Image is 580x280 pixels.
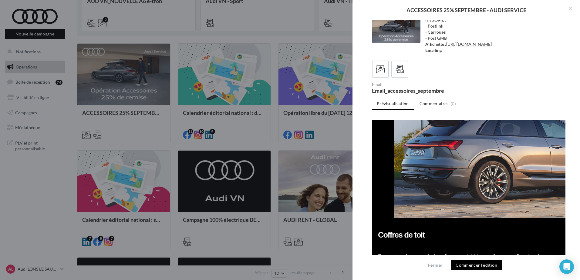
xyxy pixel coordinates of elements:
div: - Postlink - Carrousel - Post GMB [425,17,561,53]
div: ACCESSOIRES 25% SEPTEMBRE - AUDI SERVICE [362,7,570,13]
button: Commencer l'édition [451,260,502,270]
button: Fermer [426,262,445,269]
div: Open Intercom Messenger [559,259,574,274]
div: Email [372,82,466,87]
strong: Emailing [425,48,442,53]
strong: Affichette : [425,42,446,47]
a: [URL][DOMAIN_NAME] [446,42,492,47]
strong: Kit SOME : [425,17,446,22]
span: (0) [451,101,456,106]
span: Commentaires [420,101,449,107]
font: Coffres de toit [6,110,53,119]
div: Email_accessoires_septembre [372,88,466,93]
font: Emportez plus et optimisez l’espace intérieur grâce au coffre de toit. Spacieux et aérodynamique,... [6,133,170,152]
